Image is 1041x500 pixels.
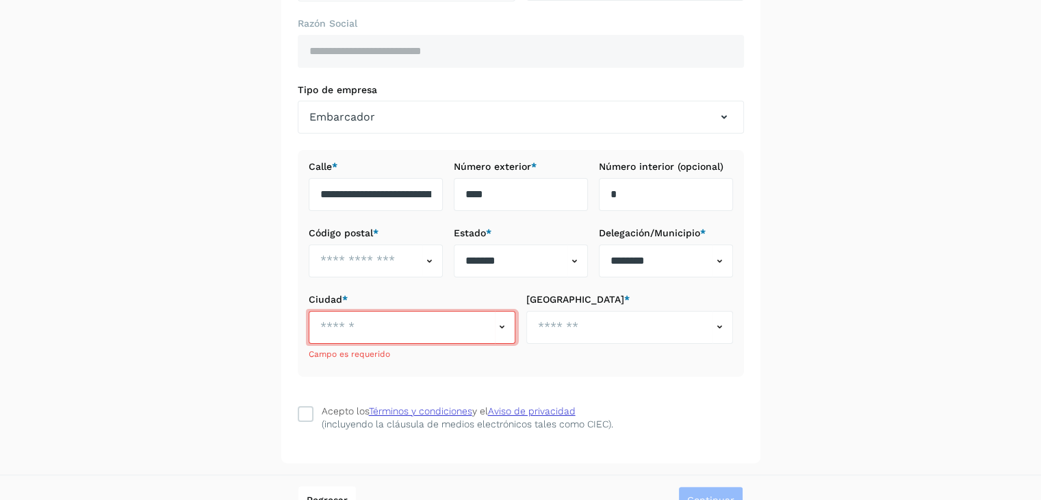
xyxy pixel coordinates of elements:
span: Embarcador [309,109,375,125]
span: Campo es requerido [309,349,390,359]
label: [GEOGRAPHIC_DATA] [526,294,733,305]
a: Aviso de privacidad [488,405,576,416]
label: Ciudad [309,294,515,305]
p: (incluyendo la cláusula de medios electrónicos tales como CIEC). [322,418,613,430]
div: Acepto los y el [322,404,576,418]
label: Número interior (opcional) [599,161,733,173]
label: Razón Social [298,18,744,29]
label: Estado [454,227,588,239]
label: Calle [309,161,443,173]
label: Tipo de empresa [298,84,744,96]
label: Delegación/Municipio [599,227,733,239]
label: Código postal [309,227,443,239]
label: Número exterior [454,161,588,173]
a: Términos y condiciones [369,405,472,416]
